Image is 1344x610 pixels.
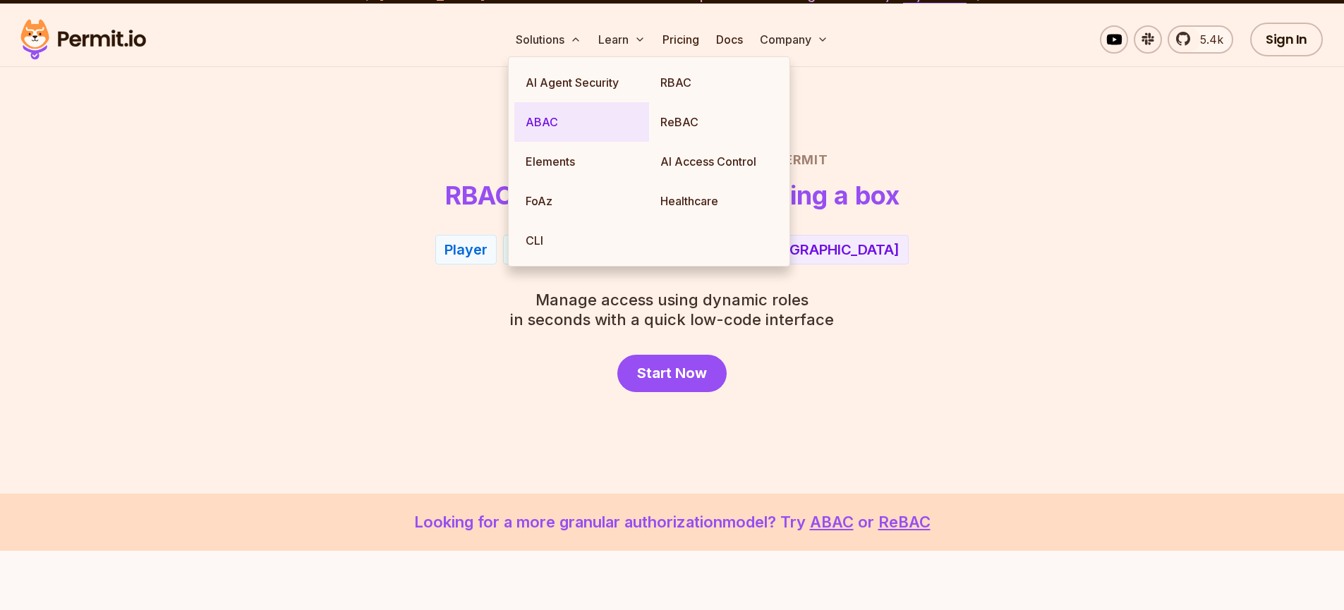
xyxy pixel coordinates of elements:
a: Healthcare [649,181,784,221]
a: CLI [514,221,649,260]
a: ReBAC [878,513,931,531]
h1: RBAC now as easy as checking a box [445,181,900,209]
a: RBAC [649,63,784,102]
a: AI Access Control [649,142,784,181]
a: 5.4k [1168,25,1233,54]
p: in seconds with a quick low-code interface [510,290,834,329]
a: AI Agent Security [514,63,649,102]
div: Player [444,240,488,260]
img: Permit logo [14,16,152,63]
span: Start Now [637,363,707,383]
a: ABAC [810,513,854,531]
h2: Role Based Access Control [178,150,1166,170]
p: Looking for a more granular authorization model? Try or [34,511,1310,534]
a: Pricing [657,25,705,54]
a: Sign In [1250,23,1323,56]
button: Company [754,25,834,54]
a: FoAz [514,181,649,221]
a: Docs [710,25,749,54]
a: ReBAC [649,102,784,142]
span: 5.4k [1192,31,1223,48]
div: From [GEOGRAPHIC_DATA] [715,240,900,260]
a: ABAC [514,102,649,142]
a: Start Now [617,355,727,392]
span: Manage access using dynamic roles [510,290,834,310]
a: Elements [514,142,649,181]
button: Solutions [510,25,587,54]
button: Learn [593,25,651,54]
